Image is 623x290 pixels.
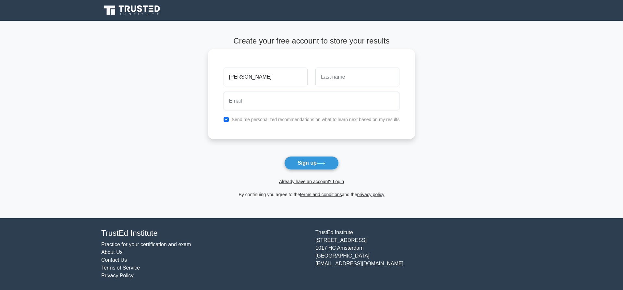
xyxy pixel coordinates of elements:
a: Practice for your certification and exam [101,242,191,247]
button: Sign up [284,156,339,170]
h4: Create your free account to store your results [208,36,415,46]
a: Privacy Policy [101,273,134,278]
input: First name [224,68,308,86]
a: privacy policy [357,192,385,197]
div: TrustEd Institute [STREET_ADDRESS] 1017 HC Amsterdam [GEOGRAPHIC_DATA] [EMAIL_ADDRESS][DOMAIN_NAME] [311,229,526,280]
label: Send me personalized recommendations on what to learn next based on my results [232,117,400,122]
a: Contact Us [101,257,127,263]
input: Email [224,92,400,110]
a: Already have an account? Login [279,179,344,184]
div: By continuing you agree to the and the [204,191,419,198]
a: About Us [101,249,123,255]
a: terms and conditions [300,192,342,197]
a: Terms of Service [101,265,140,271]
input: Last name [315,68,399,86]
h4: TrustEd Institute [101,229,308,238]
